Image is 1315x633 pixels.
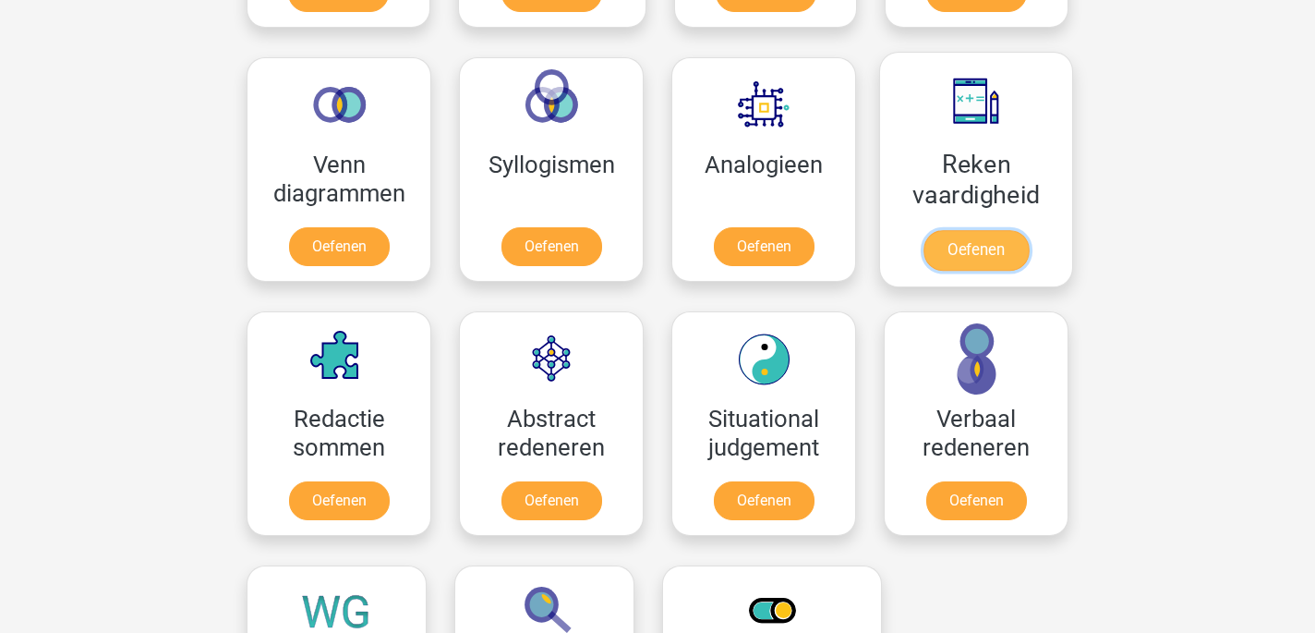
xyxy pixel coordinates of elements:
a: Oefenen [714,227,814,266]
a: Oefenen [289,227,390,266]
a: Oefenen [926,481,1027,520]
a: Oefenen [923,230,1029,271]
a: Oefenen [501,227,602,266]
a: Oefenen [289,481,390,520]
a: Oefenen [501,481,602,520]
a: Oefenen [714,481,814,520]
